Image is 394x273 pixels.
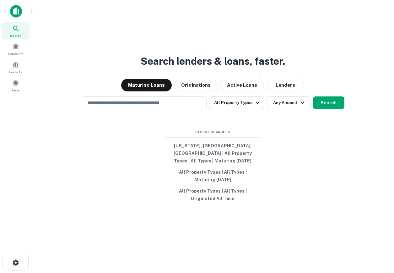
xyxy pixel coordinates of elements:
button: Lenders [267,79,304,91]
button: [US_STATE], [GEOGRAPHIC_DATA], [GEOGRAPHIC_DATA] | All Property Types | All Types | Maturing [DATE] [166,140,260,167]
span: Borrowers [8,51,23,56]
img: capitalize-icon.png [10,5,22,18]
button: All Property Types [209,96,264,109]
button: Any Amount [267,96,310,109]
button: All Property Types | All Types | Originated All Time [166,185,260,204]
a: Search [2,22,30,39]
a: Borrowers [2,41,30,57]
a: Contacts [2,59,30,76]
span: Search [10,33,21,38]
a: Saved [2,77,30,94]
span: Recent Searches [166,129,260,135]
button: Maturing Loans [121,79,172,91]
button: Active Loans [220,79,264,91]
span: Contacts [9,69,22,74]
span: Saved [11,88,20,93]
h3: Search lenders & loans, faster. [141,54,285,69]
button: Search [313,96,344,109]
iframe: Chat Widget [363,223,394,253]
button: Originations [174,79,218,91]
button: All Property Types | All Types | Maturing [DATE] [166,167,260,185]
